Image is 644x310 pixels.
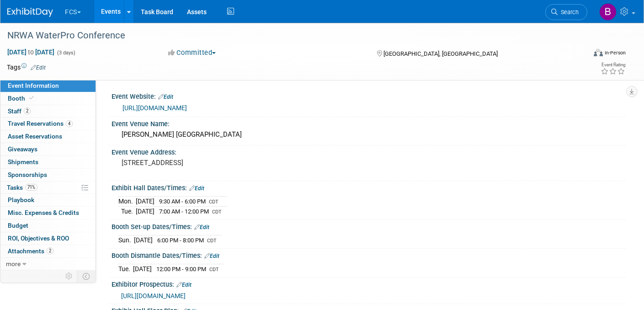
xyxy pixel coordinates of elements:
[136,197,154,207] td: [DATE]
[47,247,53,254] span: 2
[8,145,37,153] span: Giveaways
[122,159,316,167] pre: [STREET_ADDRESS]
[7,184,37,191] span: Tasks
[594,49,603,56] img: Format-Inperson.png
[0,182,96,194] a: Tasks71%
[7,48,55,56] span: [DATE] [DATE]
[118,197,136,207] td: Mon.
[77,270,96,282] td: Toggle Event Tabs
[212,209,222,215] span: CDT
[157,237,204,244] span: 6:00 PM - 8:00 PM
[7,8,53,17] img: ExhibitDay
[29,96,34,101] i: Booth reservation complete
[0,232,96,245] a: ROI, Objectives & ROO
[156,266,206,273] span: 12:00 PM - 9:00 PM
[133,264,152,274] td: [DATE]
[112,145,626,157] div: Event Venue Address:
[158,94,173,100] a: Edit
[204,253,219,259] a: Edit
[8,95,36,102] span: Booth
[112,117,626,128] div: Event Venue Name:
[209,199,218,205] span: CDT
[112,249,626,261] div: Booth Dismantle Dates/Times:
[159,198,206,205] span: 9:30 AM - 6:00 PM
[134,235,153,245] td: [DATE]
[0,130,96,143] a: Asset Reservations
[8,247,53,255] span: Attachments
[601,63,625,67] div: Event Rating
[0,80,96,92] a: Event Information
[165,48,219,58] button: Committed
[8,82,59,89] span: Event Information
[599,3,617,21] img: Barb DeWyer
[8,222,28,229] span: Budget
[0,118,96,130] a: Travel Reservations4
[112,220,626,232] div: Booth Set-up Dates/Times:
[8,133,62,140] span: Asset Reservations
[112,90,626,102] div: Event Website:
[383,50,498,57] span: [GEOGRAPHIC_DATA], [GEOGRAPHIC_DATA]
[8,158,38,166] span: Shipments
[7,63,46,72] td: Tags
[4,27,573,44] div: NRWA WaterPro Conference
[8,196,34,203] span: Playbook
[118,235,134,245] td: Sun.
[0,92,96,105] a: Booth
[207,238,217,244] span: CDT
[0,169,96,181] a: Sponsorships
[121,292,186,299] a: [URL][DOMAIN_NAME]
[0,258,96,270] a: more
[8,235,69,242] span: ROI, Objectives & ROO
[6,260,21,267] span: more
[8,120,73,127] span: Travel Reservations
[189,185,204,192] a: Edit
[118,264,133,274] td: Tue.
[0,194,96,206] a: Playbook
[118,207,136,216] td: Tue.
[118,128,619,142] div: [PERSON_NAME] [GEOGRAPHIC_DATA]
[0,207,96,219] a: Misc. Expenses & Credits
[112,278,626,289] div: Exhibitor Prospectus:
[122,104,187,112] a: [URL][DOMAIN_NAME]
[534,48,626,61] div: Event Format
[558,9,579,16] span: Search
[545,4,587,20] a: Search
[27,48,35,56] span: to
[8,171,47,178] span: Sponsorships
[0,143,96,155] a: Giveaways
[66,120,73,127] span: 4
[31,64,46,71] a: Edit
[61,270,77,282] td: Personalize Event Tab Strip
[0,245,96,257] a: Attachments2
[0,105,96,118] a: Staff2
[0,219,96,232] a: Budget
[176,282,192,288] a: Edit
[24,107,31,114] span: 2
[194,224,209,230] a: Edit
[209,267,219,273] span: CDT
[25,184,37,191] span: 71%
[56,50,75,56] span: (3 days)
[604,49,626,56] div: In-Person
[0,156,96,168] a: Shipments
[159,208,209,215] span: 7:00 AM - 12:00 PM
[112,181,626,193] div: Exhibit Hall Dates/Times:
[136,207,154,216] td: [DATE]
[8,107,31,115] span: Staff
[8,209,79,216] span: Misc. Expenses & Credits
